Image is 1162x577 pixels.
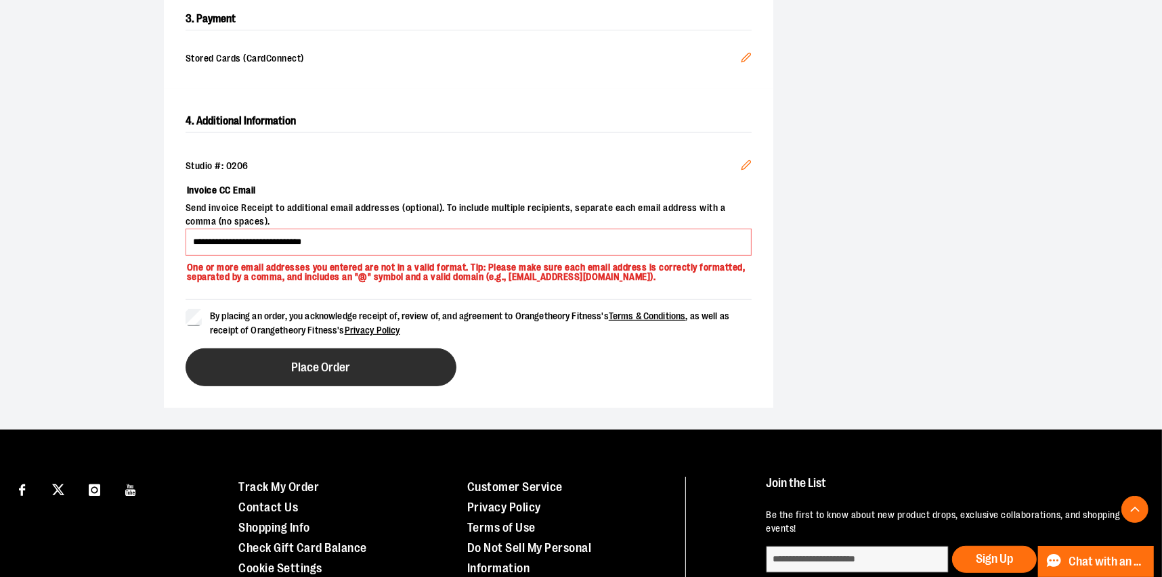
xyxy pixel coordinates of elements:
[238,541,367,555] a: Check Gift Card Balance
[52,484,64,496] img: Twitter
[10,477,34,501] a: Visit our Facebook page
[345,325,400,336] a: Privacy Policy
[1069,555,1146,568] span: Chat with an Expert
[730,149,762,185] button: Edit
[467,521,536,534] a: Terms of Use
[238,480,319,494] a: Track My Order
[210,310,729,336] span: By placing an order, you acknowledge receipt of, review of, and agreement to Orangetheory Fitness...
[186,110,752,133] h2: 4. Additional Information
[1121,496,1148,523] button: Back To Top
[238,501,298,514] a: Contact Us
[467,501,541,514] a: Privacy Policy
[186,160,752,173] div: Studio #: 0206
[186,202,752,229] span: Send invoice Receipt to additional email addresses (optional). To include multiple recipients, se...
[730,41,762,78] button: Edit
[766,546,949,573] input: enter email
[186,179,752,202] label: Invoice CC Email
[1038,546,1155,577] button: Chat with an Expert
[119,477,143,501] a: Visit our Youtube page
[976,552,1013,566] span: Sign Up
[609,310,686,321] a: Terms & Conditions
[467,541,592,575] a: Do Not Sell My Personal Information
[292,361,351,374] span: Place Order
[186,348,456,386] button: Place Order
[766,509,1133,536] p: Be the first to know about new product drops, exclusive collaborations, and shopping events!
[186,256,752,283] p: One or more email addresses you entered are not in a valid format. Tip: Please make sure each ema...
[47,477,70,501] a: Visit our X page
[238,521,310,534] a: Shopping Info
[766,477,1133,502] h4: Join the List
[238,561,322,575] a: Cookie Settings
[83,477,106,501] a: Visit our Instagram page
[186,52,741,67] span: Stored Cards (CardConnect)
[186,8,752,30] h2: 3. Payment
[186,309,202,325] input: By placing an order, you acknowledge receipt of, review of, and agreement to Orangetheory Fitness...
[952,546,1037,573] button: Sign Up
[467,480,563,494] a: Customer Service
